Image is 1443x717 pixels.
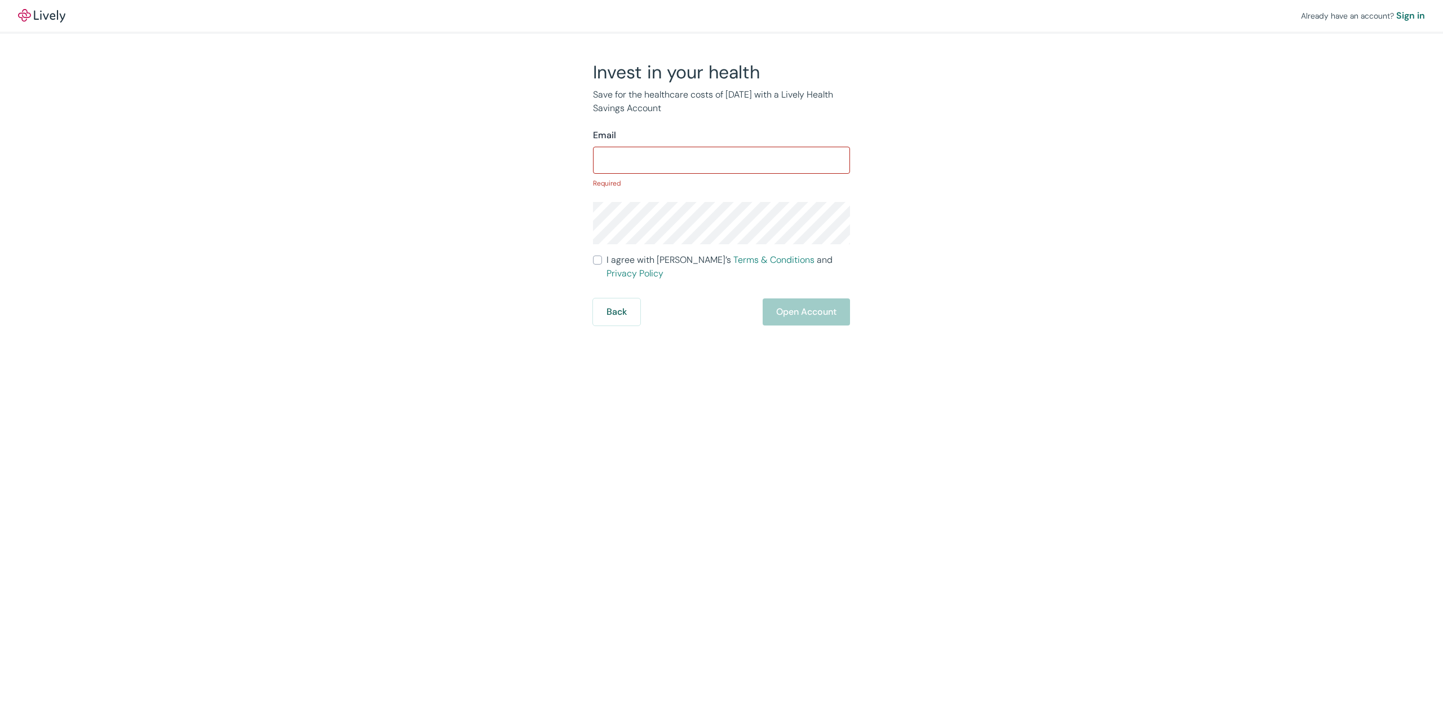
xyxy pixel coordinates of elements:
[593,61,850,83] h2: Invest in your health
[18,9,65,23] img: Lively
[607,253,850,280] span: I agree with [PERSON_NAME]’s and
[1396,9,1425,23] a: Sign in
[18,9,65,23] a: LivelyLively
[607,267,663,279] a: Privacy Policy
[733,254,815,266] a: Terms & Conditions
[593,178,850,188] p: Required
[593,298,640,325] button: Back
[1301,9,1425,23] div: Already have an account?
[593,88,850,115] p: Save for the healthcare costs of [DATE] with a Lively Health Savings Account
[593,129,616,142] label: Email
